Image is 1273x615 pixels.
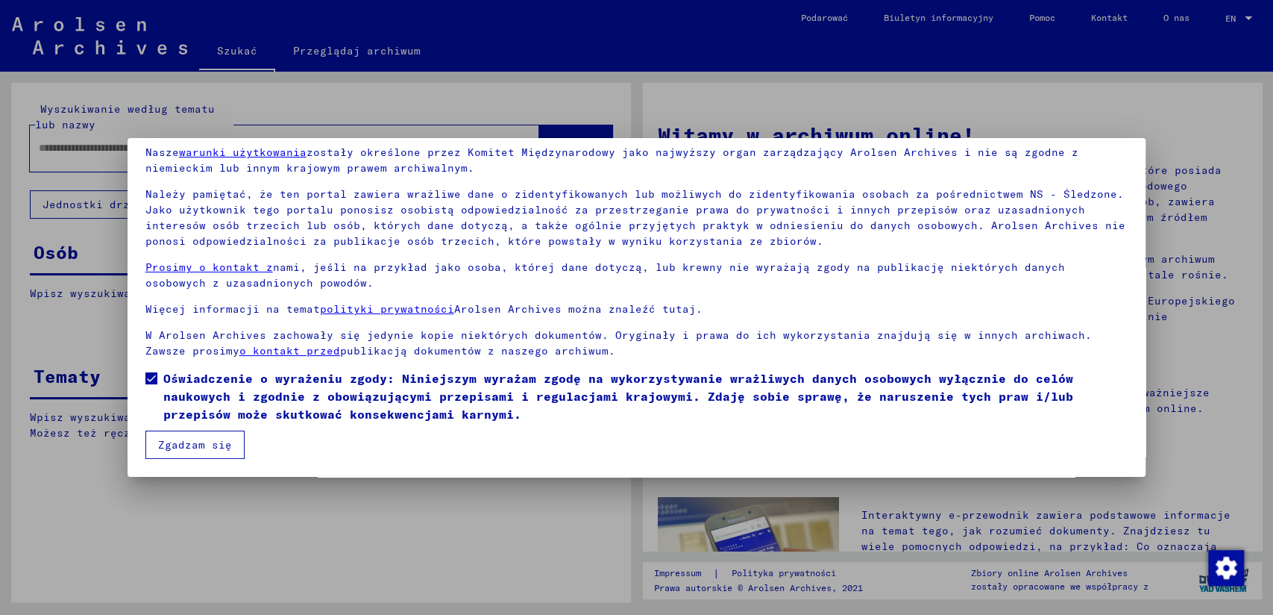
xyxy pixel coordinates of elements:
[145,431,245,459] button: Zgadzam się
[1208,550,1244,586] img: Zmienianie zgody
[1207,549,1243,585] div: Zmienianie zgody
[320,302,454,316] a: polityki prywatności
[145,260,1128,291] p: nami, jeśli na przykład jako osoba, której dane dotyczą, lub krewny nie wyrażają zgody na publika...
[163,371,1073,422] font: Oświadczenie o wyrażeniu zgody: Niniejszym wyrażam zgodę na wykorzystywanie wrażliwych danych oso...
[239,344,340,358] a: o kontakt przed
[145,328,1128,359] p: W Arolsen Archives zachowały się jedynie kopie niektórych dokumentów. Oryginały i prawa do ich wy...
[145,260,273,274] a: Prosimy o kontakt z
[145,302,1128,317] p: Więcej informacji na temat Arolsen Archives można znaleźć tutaj.
[145,145,1128,176] p: Nasze zostały określone przez Komitet Międzynarodowy jako najwyższy organ zarządzający Arolsen Ar...
[179,146,307,159] a: warunki użytkowania
[145,187,1128,249] p: Należy pamiętać, że ten portal zawiera wrażliwe dane o zidentyfikowanych lub możliwych do zidenty...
